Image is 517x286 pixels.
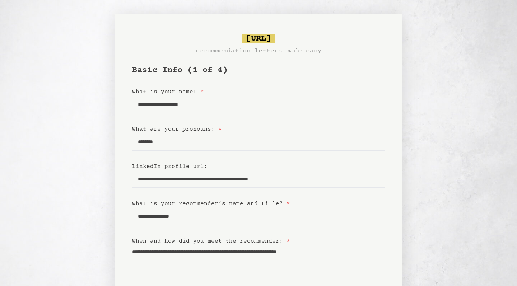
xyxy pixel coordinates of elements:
h1: Basic Info (1 of 4) [132,65,385,76]
label: LinkedIn profile url: [132,163,208,170]
label: What are your pronouns: [132,126,222,132]
label: What is your name: [132,89,204,95]
span: [URL] [242,34,275,43]
label: When and how did you meet the recommender: [132,238,290,244]
label: What is your recommender’s name and title? [132,201,290,207]
h3: recommendation letters made easy [195,46,322,56]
